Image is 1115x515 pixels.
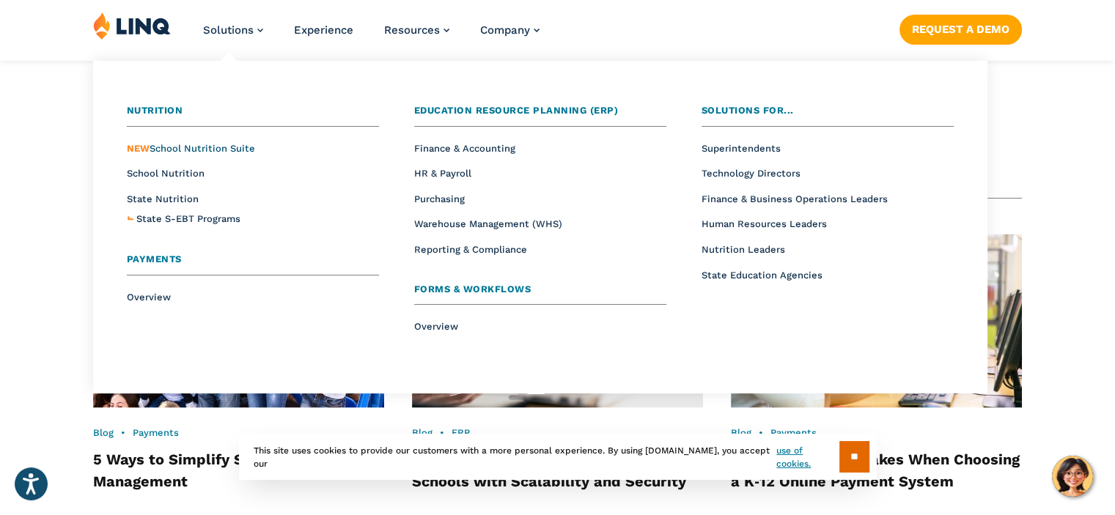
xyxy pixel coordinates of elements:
a: Reporting & Compliance [414,244,527,255]
a: Experience [294,23,353,37]
a: Overview [414,321,458,332]
span: Forms & Workflows [414,284,531,294]
a: 5 Ways to Simplify School Fee Management [93,450,313,489]
a: Forms & Workflows [414,282,666,305]
span: Nutrition [127,105,183,116]
a: Request a Demo [899,15,1022,44]
a: State S-EBT Programs [136,212,240,227]
a: Finance & Accounting [414,143,515,154]
span: Company [480,23,530,37]
button: Hello, have a question? Let’s chat. [1052,456,1093,497]
a: Nutrition Leaders [702,244,785,255]
a: Blog [731,426,751,437]
a: Technology Directors [702,168,801,179]
a: Company [480,23,540,37]
div: • [93,426,384,439]
span: Resources [384,23,440,37]
a: Superintendents [702,143,781,154]
a: Blog [412,426,433,437]
span: Education Resource Planning (ERP) [414,105,619,116]
span: NEW [127,143,150,154]
a: Resources [384,23,449,37]
a: Overview [127,292,171,303]
a: Purchasing [414,193,465,204]
a: Education Resource Planning (ERP) [414,103,666,127]
a: Solutions for... [702,103,954,127]
a: Payments [127,252,379,275]
a: State Education Agencies [702,270,823,281]
nav: Primary Navigation [203,12,540,60]
a: HR & Payroll [414,168,471,179]
span: Solutions [203,23,254,37]
a: ERP [452,426,470,437]
span: State S-EBT Programs [136,213,240,224]
div: • [412,426,703,439]
a: Payments [770,426,817,437]
a: Human Resources Leaders [702,218,827,229]
a: Solutions [203,23,263,37]
img: LINQ | K‑12 Software [93,12,171,40]
span: Payments [127,253,182,264]
a: use of cookies. [776,444,839,470]
span: School Nutrition Suite [127,143,255,154]
a: Blog [93,426,114,437]
div: • [731,426,1022,439]
a: State Nutrition [127,193,199,204]
span: Solutions for... [702,105,794,116]
nav: Button Navigation [899,12,1022,44]
div: This site uses cookies to provide our customers with a more personal experience. By using [DOMAIN... [239,434,877,480]
a: NEWSchool Nutrition Suite [127,143,255,154]
a: Nutrition [127,103,379,127]
a: Payments [133,426,179,437]
a: Finance & Business Operations Leaders [702,193,888,204]
a: Warehouse Management (WHS) [414,218,562,229]
a: School Nutrition [127,168,205,179]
